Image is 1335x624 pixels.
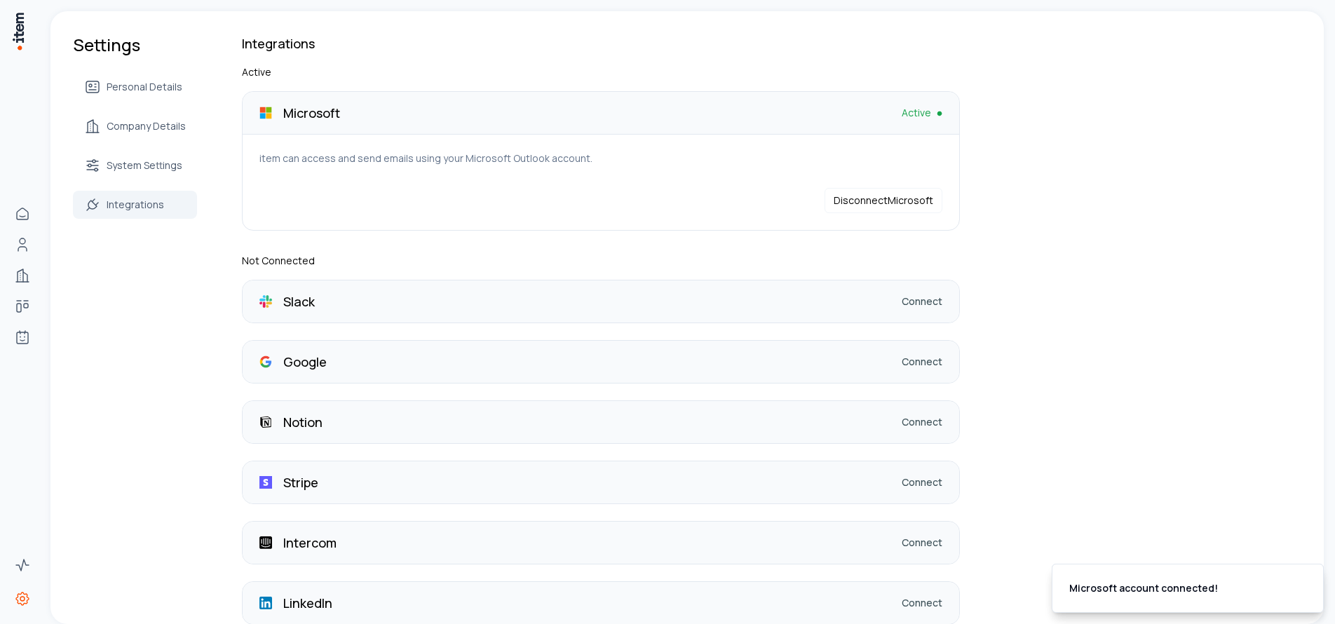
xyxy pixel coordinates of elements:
[242,65,960,80] p: Active
[283,412,323,432] p: Notion
[107,119,186,133] span: Company Details
[902,106,931,120] span: Active
[107,158,182,172] span: System Settings
[259,536,272,549] img: Intercom logo
[259,355,272,368] img: Google logo
[8,323,36,351] a: Agents
[259,597,272,609] img: LinkedIn logo
[107,80,182,94] span: Personal Details
[259,107,272,119] img: Microsoft logo
[73,191,197,219] a: Integrations
[259,295,272,308] img: Slack logo
[902,355,942,369] a: Connect
[8,262,36,290] a: Companies
[283,593,332,613] p: LinkedIn
[259,476,272,489] img: Stripe logo
[902,596,942,610] a: Connect
[283,103,340,123] p: Microsoft
[8,551,36,579] a: Activity
[259,151,942,165] p: item can access and send emails using your Microsoft Outlook account.
[902,536,942,550] a: Connect
[242,34,960,53] h2: Integrations
[825,188,942,213] button: DisconnectMicrosoft
[259,416,272,428] img: Notion logo
[283,292,315,311] p: Slack
[283,533,337,552] p: Intercom
[8,585,36,613] a: Settings
[73,151,197,179] a: System Settings
[1069,581,1218,595] div: Microsoft account connected!
[8,292,36,320] a: Deals
[73,34,197,56] h1: Settings
[73,73,197,101] a: Personal Details
[73,112,197,140] a: Company Details
[11,11,25,51] img: Item Brain Logo
[107,198,164,212] span: Integrations
[8,231,36,259] a: People
[902,415,942,429] a: Connect
[902,294,942,308] a: Connect
[283,473,318,492] p: Stripe
[8,200,36,228] a: Home
[902,475,942,489] a: Connect
[242,253,960,269] p: Not Connected
[283,352,327,372] p: Google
